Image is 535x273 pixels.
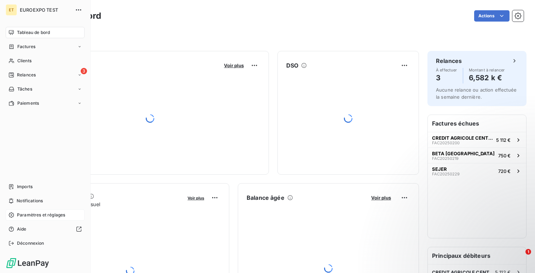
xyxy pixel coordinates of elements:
h6: Relances [436,57,462,65]
span: 720 € [498,168,511,174]
span: BETA [GEOGRAPHIC_DATA] [432,151,495,156]
button: Voir plus [185,194,206,201]
div: ET [6,4,17,16]
h6: Factures échues [428,115,526,132]
button: Voir plus [222,62,246,69]
h4: 3 [436,72,457,83]
span: Clients [17,58,31,64]
a: Aide [6,223,85,235]
iframe: Intercom notifications message [393,204,535,254]
span: 3 [81,68,87,74]
span: 1 [525,249,531,255]
span: FAC20250229 [432,172,460,176]
h4: 6,582 k € [469,72,505,83]
span: Paiements [17,100,39,106]
span: Tâches [17,86,32,92]
span: Montant à relancer [469,68,505,72]
span: Déconnexion [17,240,44,246]
span: EUROEXPO TEST [20,7,71,13]
span: 750 € [498,153,511,158]
span: À effectuer [436,68,457,72]
span: Aucune relance ou action effectuée la semaine dernière. [436,87,517,100]
span: Voir plus [188,196,204,201]
span: CREDIT AGRICOLE CENTRE EST [432,135,493,141]
button: CREDIT AGRICOLE CENTRE ESTFAC202502005 112 € [428,132,526,147]
iframe: Intercom live chat [511,249,528,266]
h6: Balance âgée [247,193,284,202]
h6: Principaux débiteurs [428,247,526,264]
span: Paramètres et réglages [17,212,65,218]
span: SEJER [432,166,447,172]
span: Relances [17,72,36,78]
button: SEJERFAC20250229720 € [428,163,526,179]
span: Voir plus [224,63,244,68]
span: Aide [17,226,27,232]
span: Notifications [17,198,43,204]
span: 5 112 € [496,137,511,143]
button: Voir plus [369,194,393,201]
span: Factures [17,43,35,50]
span: Imports [17,184,33,190]
button: BETA [GEOGRAPHIC_DATA]FAC20250219750 € [428,147,526,163]
span: FAC20250200 [432,141,460,145]
h6: DSO [286,61,298,70]
span: Chiffre d'affaires mensuel [40,201,183,208]
span: Tableau de bord [17,29,50,36]
span: Voir plus [371,195,391,201]
img: Logo LeanPay [6,257,50,269]
span: FAC20250219 [432,156,459,161]
button: Actions [474,10,510,22]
